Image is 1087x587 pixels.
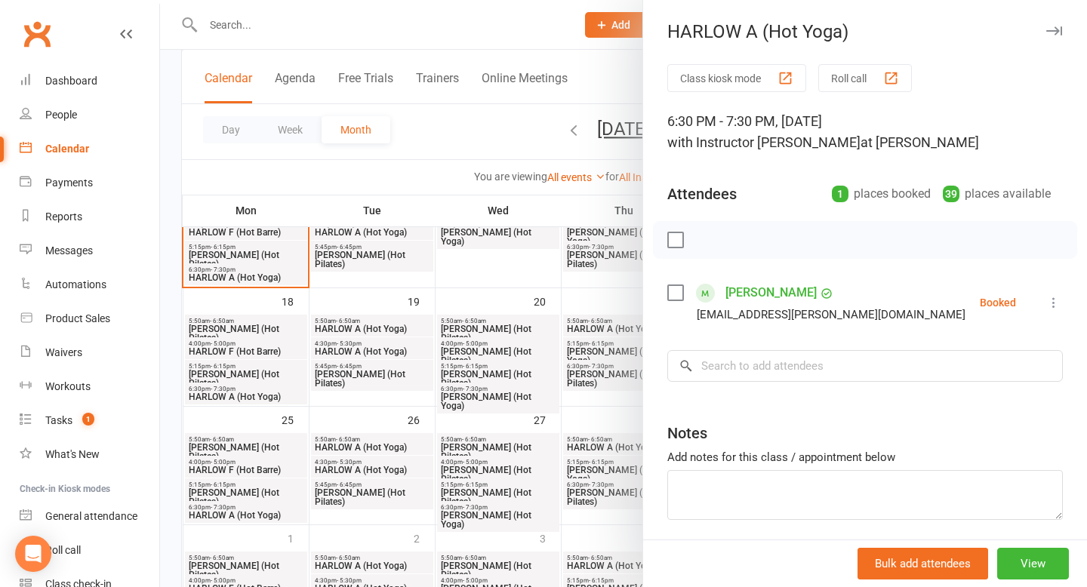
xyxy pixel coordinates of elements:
div: Notes [667,423,707,444]
div: Attendees [667,183,737,204]
div: Booked [980,297,1016,308]
div: Add notes for this class / appointment below [667,448,1063,466]
a: Workouts [20,370,159,404]
div: Dashboard [45,75,97,87]
input: Search to add attendees [667,350,1063,382]
div: Workouts [45,380,91,392]
a: Product Sales [20,302,159,336]
a: Dashboard [20,64,159,98]
a: Clubworx [18,15,56,53]
a: Tasks 1 [20,404,159,438]
a: What's New [20,438,159,472]
div: 39 [943,186,959,202]
span: at [PERSON_NAME] [861,134,979,150]
div: General attendance [45,510,137,522]
a: Reports [20,200,159,234]
div: Roll call [45,544,81,556]
div: What's New [45,448,100,460]
a: Payments [20,166,159,200]
div: places booked [832,183,931,204]
div: Automations [45,278,106,290]
a: People [20,98,159,132]
div: People [45,109,77,121]
button: Roll call [818,64,912,92]
a: General attendance kiosk mode [20,499,159,533]
div: [EMAIL_ADDRESS][PERSON_NAME][DOMAIN_NAME] [697,305,965,324]
button: Bulk add attendees [858,548,988,579]
div: Waivers [45,346,82,358]
div: Tasks [45,414,72,426]
button: Class kiosk mode [667,64,806,92]
div: Messages [45,244,93,257]
a: Automations [20,268,159,302]
a: Calendar [20,132,159,166]
div: Calendar [45,143,89,155]
div: places available [943,183,1051,204]
span: with Instructor [PERSON_NAME] [667,134,861,150]
div: Product Sales [45,312,110,324]
div: 6:30 PM - 7:30 PM, [DATE] [667,111,1063,153]
a: [PERSON_NAME] [725,281,817,305]
div: HARLOW A (Hot Yoga) [643,21,1087,42]
a: Messages [20,234,159,268]
div: Open Intercom Messenger [15,536,51,572]
span: 1 [82,413,94,426]
div: Payments [45,177,93,189]
div: 1 [832,186,848,202]
button: View [997,548,1069,579]
a: Roll call [20,533,159,567]
a: Waivers [20,336,159,370]
div: Reports [45,211,82,223]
